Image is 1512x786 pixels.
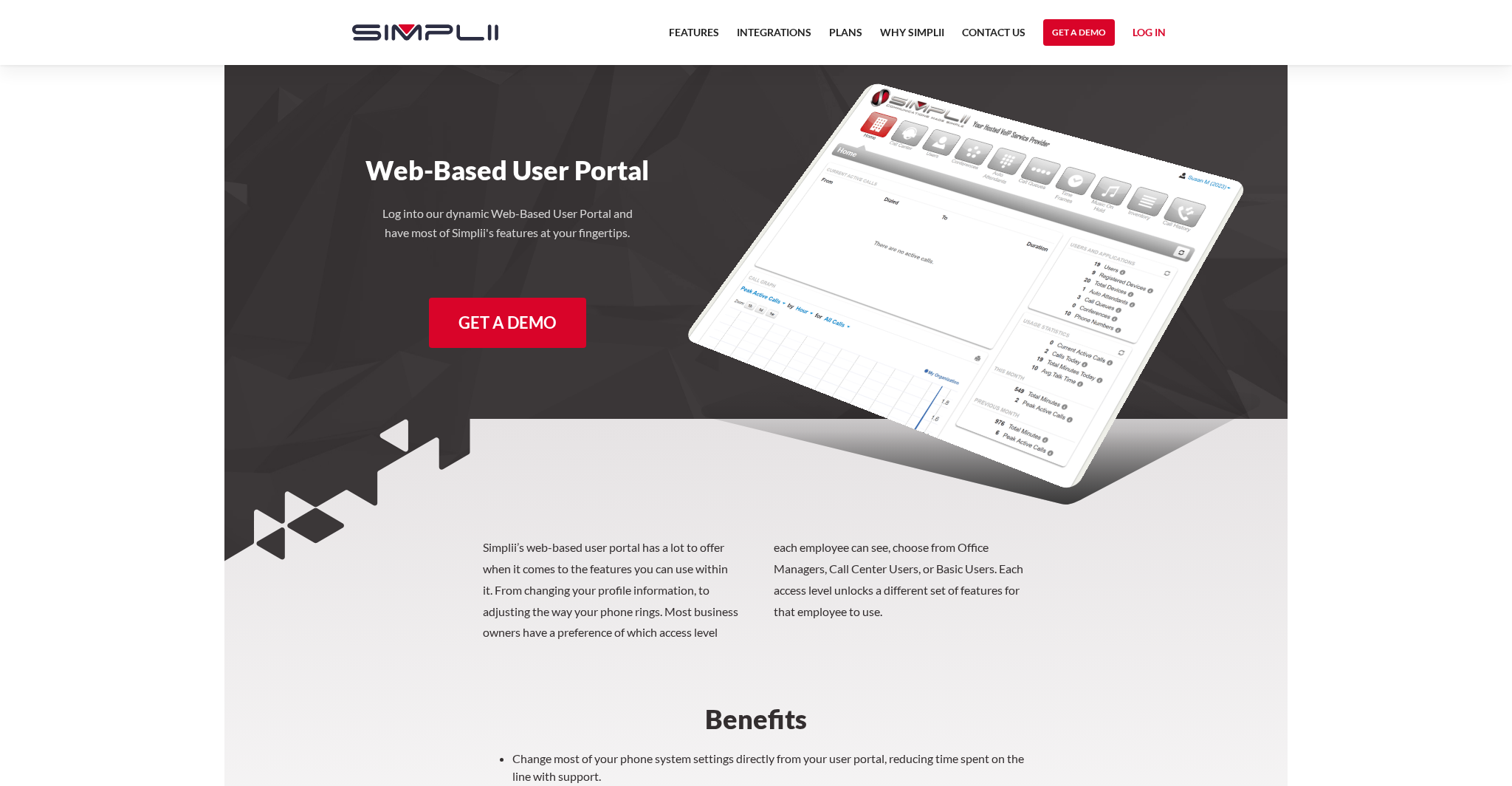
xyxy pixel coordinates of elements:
a: Plans [829,24,862,50]
h1: Web-Based User Portal [337,154,678,186]
p: Simplii’s web-based user portal has a lot to offer when it comes to the features you can use with... [483,537,1029,643]
a: Contact US [962,24,1025,50]
a: Log in [1133,24,1166,46]
h4: Log into our dynamic Web-Based User Portal and have most of Simplii's features at your fingertips. [374,204,640,242]
h2: Benefits [483,705,1029,732]
li: Change most of your phone system settings directly from your user portal, reducing time spent on ... [512,750,1029,785]
a: Why Simplii [880,24,944,50]
a: Get a Demo [1043,19,1115,46]
img: Simplii [352,24,498,41]
a: Get a Demo [429,298,586,348]
a: Integrations [737,24,811,50]
a: Features [669,24,719,50]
